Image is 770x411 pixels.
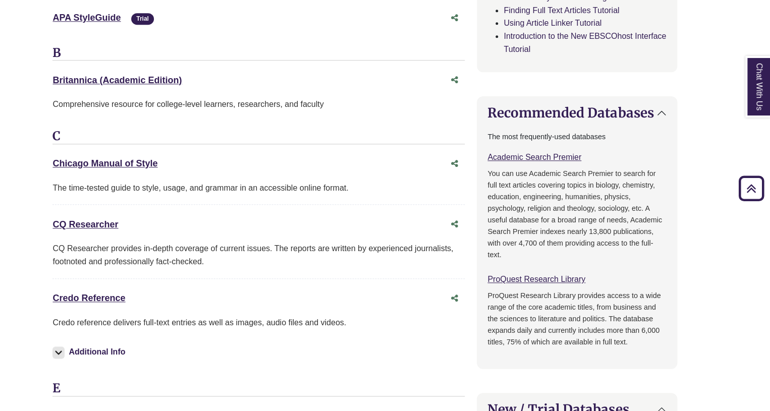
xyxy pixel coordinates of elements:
[52,219,118,229] a: CQ Researcher
[504,6,619,15] a: Finding Full Text Articles Tutorial
[52,46,465,61] h3: B
[131,13,154,25] span: Trial
[504,32,666,53] a: Introduction to the New EBSCOhost Interface Tutorial
[52,345,128,359] button: Additional Info
[487,275,585,283] a: ProQuest Research Library
[52,13,121,23] a: APA StyleGuide
[52,316,465,329] p: Credo reference delivers full-text entries as well as images, audio files and videos.
[487,168,666,261] p: You can use Academic Search Premier to search for full text articles covering topics in biology, ...
[445,154,465,173] button: Share this database
[52,182,465,195] div: The time-tested guide to style, usage, and grammar in an accessible online format.
[487,290,666,348] p: ProQuest Research Library provides access to a wide range of the core academic titles, from busin...
[52,158,157,168] a: Chicago Manual of Style
[52,129,465,144] h3: C
[445,289,465,308] button: Share this database
[445,215,465,234] button: Share this database
[735,182,767,195] a: Back to Top
[52,98,465,111] p: Comprehensive resource for college-level learners, researchers, and faculty
[52,293,125,303] a: Credo Reference
[445,9,465,28] button: Share this database
[52,242,465,268] div: CQ Researcher provides in-depth coverage of current issues. The reports are written by experience...
[52,75,182,85] a: Britannica (Academic Edition)
[445,71,465,90] button: Share this database
[487,153,581,161] a: Academic Search Premier
[504,19,601,27] a: Using Article Linker Tutorial
[52,381,465,396] h3: E
[487,131,666,143] p: The most frequently-used databases
[477,97,676,129] button: Recommended Databases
